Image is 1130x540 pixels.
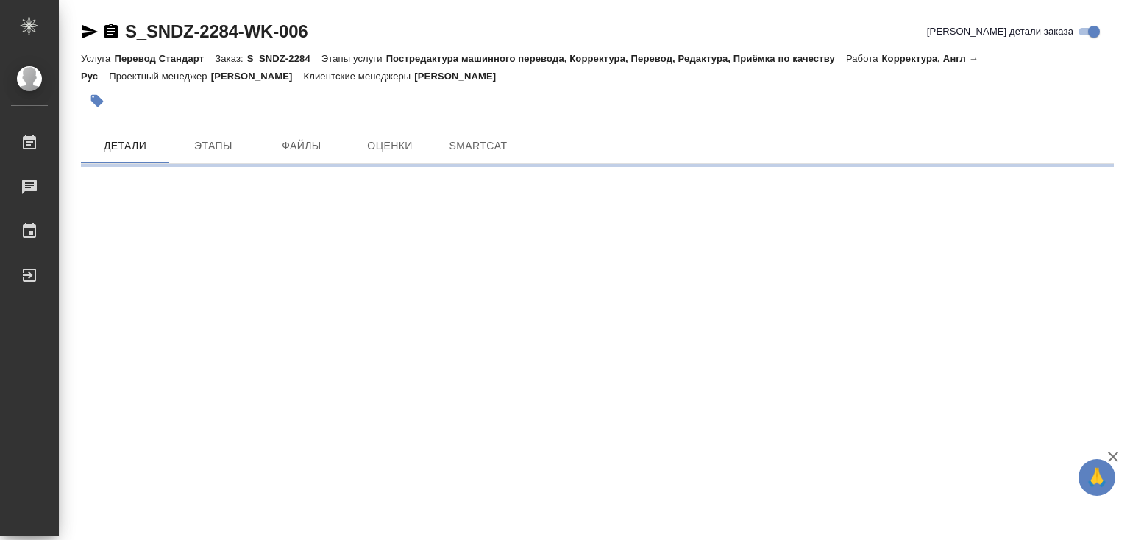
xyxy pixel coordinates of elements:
[215,53,246,64] p: Заказ:
[355,137,425,155] span: Оценки
[266,137,337,155] span: Файлы
[247,53,321,64] p: S_SNDZ-2284
[114,53,215,64] p: Перевод Стандарт
[102,23,120,40] button: Скопировать ссылку
[211,71,304,82] p: [PERSON_NAME]
[414,71,507,82] p: [PERSON_NAME]
[321,53,386,64] p: Этапы услуги
[443,137,514,155] span: SmartCat
[81,23,99,40] button: Скопировать ссылку для ЯМессенджера
[386,53,846,64] p: Постредактура машинного перевода, Корректура, Перевод, Редактура, Приёмка по качеству
[81,85,113,117] button: Добавить тэг
[1079,459,1115,496] button: 🙏
[927,24,1073,39] span: [PERSON_NAME] детали заказа
[81,53,114,64] p: Услуга
[109,71,210,82] p: Проектный менеджер
[304,71,415,82] p: Клиентские менеджеры
[125,21,308,41] a: S_SNDZ-2284-WK-006
[178,137,249,155] span: Этапы
[846,53,882,64] p: Работа
[1084,462,1109,493] span: 🙏
[90,137,160,155] span: Детали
